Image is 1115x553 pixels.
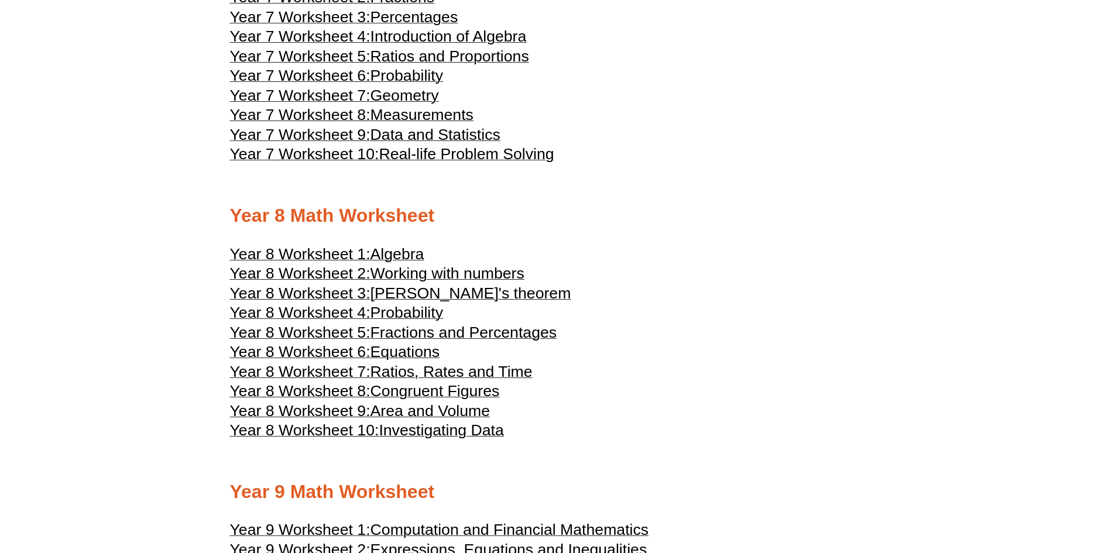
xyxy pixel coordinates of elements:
span: Fractions and Percentages [370,324,557,341]
a: Year 7 Worksheet 8:Measurements [230,111,474,123]
a: Year 7 Worksheet 5:Ratios and Proportions [230,53,529,64]
a: Year 9 Worksheet 1:Computation and Financial Mathematics [230,526,649,538]
iframe: Chat Widget [920,421,1115,553]
span: Year 7 Worksheet 8: [230,106,370,123]
span: Measurements [370,106,474,123]
a: Year 8 Worksheet 1:Algebra [230,250,424,262]
a: Year 7 Worksheet 10:Real-life Problem Solving [230,150,554,162]
span: Year 8 Worksheet 2: [230,265,370,282]
span: Year 7 Worksheet 3: [230,8,370,26]
span: Algebra [370,245,424,263]
span: [PERSON_NAME]'s theorem [370,284,571,302]
a: Year 8 Worksheet 3:[PERSON_NAME]'s theorem [230,290,571,301]
a: Year 8 Worksheet 5:Fractions and Percentages [230,329,557,341]
span: Working with numbers [370,265,524,282]
a: Year 7 Worksheet 4:Introduction of Algebra [230,33,527,44]
span: Year 8 Worksheet 1: [230,245,370,263]
a: Year 8 Worksheet 6:Equations [230,348,440,360]
span: Data and Statistics [370,126,500,143]
a: Year 8 Worksheet 4:Probability [230,309,444,321]
a: Year 8 Worksheet 7:Ratios, Rates and Time [230,368,533,380]
span: Congruent Figures [370,382,500,400]
span: Year 8 Worksheet 7: [230,363,370,380]
span: Year 8 Worksheet 5: [230,324,370,341]
span: Equations [370,343,440,360]
span: Year 7 Worksheet 9: [230,126,370,143]
span: Year 8 Worksheet 6: [230,343,370,360]
span: Ratios and Proportions [370,47,529,65]
h2: Year 8 Math Worksheet [230,204,886,228]
a: Year 8 Worksheet 10:Investigating Data [230,427,504,438]
span: Computation and Financial Mathematics [370,521,649,538]
span: Year 8 Worksheet 3: [230,284,370,302]
span: Year 7 Worksheet 5: [230,47,370,65]
a: Year 7 Worksheet 7:Geometry [230,92,439,104]
span: Probability [370,304,443,321]
span: Geometry [370,87,439,104]
span: Year 9 Worksheet 1: [230,521,370,538]
h2: Year 9 Math Worksheet [230,480,886,504]
a: Year 8 Worksheet 2:Working with numbers [230,270,524,281]
span: Year 8 Worksheet 4: [230,304,370,321]
span: Ratios, Rates and Time [370,363,533,380]
span: Year 7 Worksheet 10: [230,145,379,163]
span: Year 8 Worksheet 8: [230,382,370,400]
span: Probability [370,67,443,84]
span: Year 8 Worksheet 10: [230,421,379,439]
span: Year 8 Worksheet 9: [230,402,370,420]
span: Real-life Problem Solving [379,145,554,163]
a: Year 7 Worksheet 6:Probability [230,72,444,84]
span: Year 7 Worksheet 6: [230,67,370,84]
a: Year 7 Worksheet 9:Data and Statistics [230,131,500,143]
a: Year 8 Worksheet 9:Area and Volume [230,407,490,419]
span: Investigating Data [379,421,503,439]
span: Percentages [370,8,458,26]
a: Year 7 Worksheet 3:Percentages [230,13,458,25]
span: Year 7 Worksheet 7: [230,87,370,104]
span: Area and Volume [370,402,490,420]
span: Introduction of Algebra [370,28,527,45]
a: Year 8 Worksheet 8:Congruent Figures [230,387,500,399]
span: Year 7 Worksheet 4: [230,28,370,45]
